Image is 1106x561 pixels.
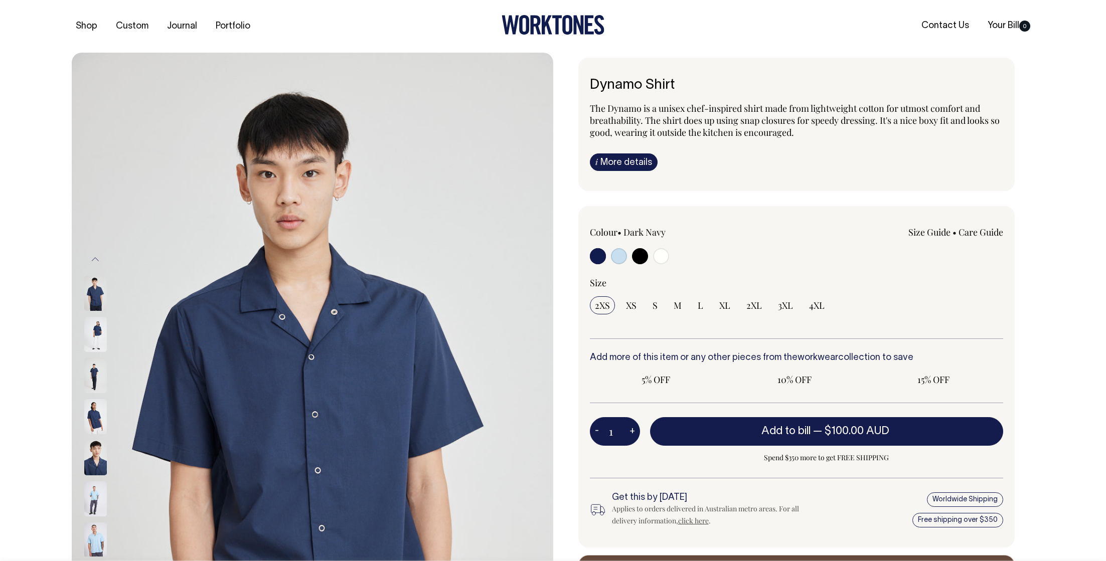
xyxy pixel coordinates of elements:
input: XS [621,296,642,314]
input: 3XL [773,296,798,314]
span: XS [626,299,637,311]
a: Size Guide [908,226,951,238]
span: 10% OFF [733,373,856,386]
input: XL [714,296,735,314]
input: 2XL [741,296,767,314]
h6: Get this by [DATE] [612,493,816,503]
label: Dark Navy [623,226,666,238]
span: 2XS [595,299,610,311]
span: S [653,299,658,311]
span: The Dynamo is a unisex chef-inspired shirt made from lightweight cotton for utmost comfort and br... [590,102,1000,138]
img: dark-navy [84,440,107,475]
h6: Dynamo Shirt [590,78,1003,93]
button: Add to bill —$100.00 AUD [650,417,1003,445]
span: 0 [1019,21,1030,32]
span: L [698,299,703,311]
div: Colour [590,226,755,238]
div: Size [590,277,1003,289]
span: XL [719,299,730,311]
a: Your Bill0 [984,18,1034,34]
img: dark-navy [84,317,107,352]
span: 5% OFF [595,373,718,386]
img: true-blue [84,522,107,557]
span: $100.00 AUD [825,426,889,436]
input: 10% OFF [728,370,861,389]
span: Spend $350 more to get FREE SHIPPING [650,452,1003,464]
span: 4XL [809,299,825,311]
button: Previous [88,248,103,271]
a: Contact Us [917,18,973,34]
a: Custom [112,18,152,35]
input: M [669,296,687,314]
img: dark-navy [84,358,107,393]
a: Shop [72,18,101,35]
input: S [648,296,663,314]
input: 15% OFF [867,370,1000,389]
a: Journal [163,18,201,35]
button: + [624,422,640,442]
span: i [595,156,598,167]
input: L [693,296,708,314]
span: M [674,299,682,311]
span: • [617,226,621,238]
span: 2XL [746,299,762,311]
a: iMore details [590,153,658,171]
div: Applies to orders delivered in Australian metro areas. For all delivery information, . [612,503,816,527]
input: 5% OFF [590,370,723,389]
span: 15% OFF [872,373,995,386]
span: 3XL [778,299,793,311]
h6: Add more of this item or any other pieces from the collection to save [590,353,1003,363]
span: — [813,426,892,436]
span: • [953,226,957,238]
button: - [590,422,604,442]
img: true-blue [84,481,107,516]
a: click here [678,516,709,525]
img: dark-navy [84,276,107,311]
a: workwear [798,353,838,362]
img: dark-navy [84,399,107,434]
input: 2XS [590,296,615,314]
a: Portfolio [212,18,254,35]
input: 4XL [804,296,830,314]
a: Care Guide [959,226,1003,238]
span: Add to bill [761,426,811,436]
